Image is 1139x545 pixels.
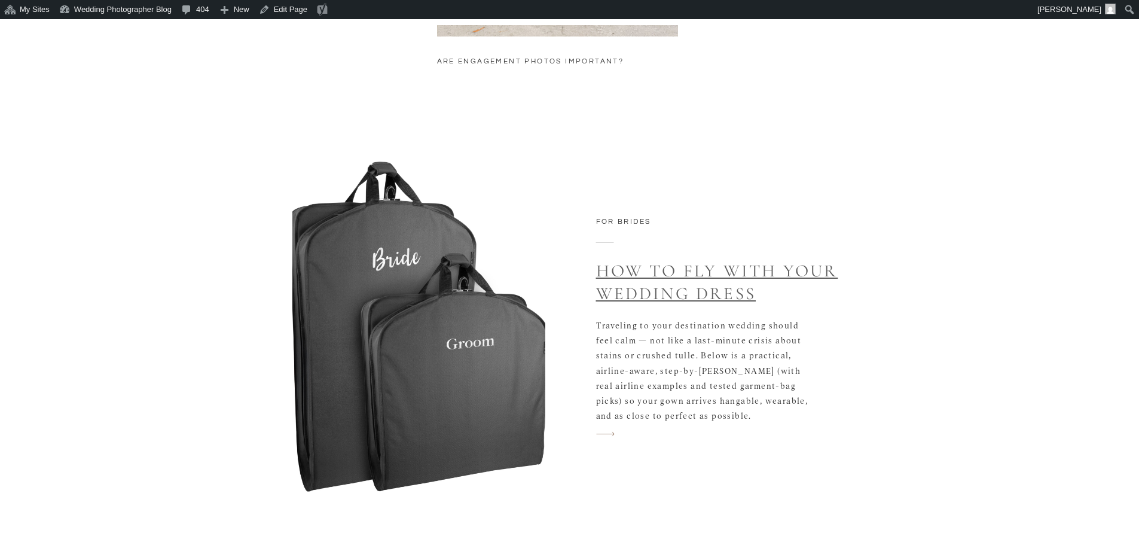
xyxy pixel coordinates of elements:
[596,218,651,226] a: For Brides
[805,24,859,35] a: load more
[1037,5,1101,14] span: [PERSON_NAME]
[596,318,813,423] p: Traveling to your destination wedding should feel calm — not like a last-minute crisis about stai...
[437,56,674,103] a: are engagement photos important?
[589,425,622,443] a: How to Fly with Your Wedding Dress
[596,260,838,304] a: How to Fly with Your Wedding Dress
[292,162,545,492] img: The Wally Bag--best garment bag for your wedding dress and your groom's tux
[258,5,399,34] a: how much does wedding photography cost?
